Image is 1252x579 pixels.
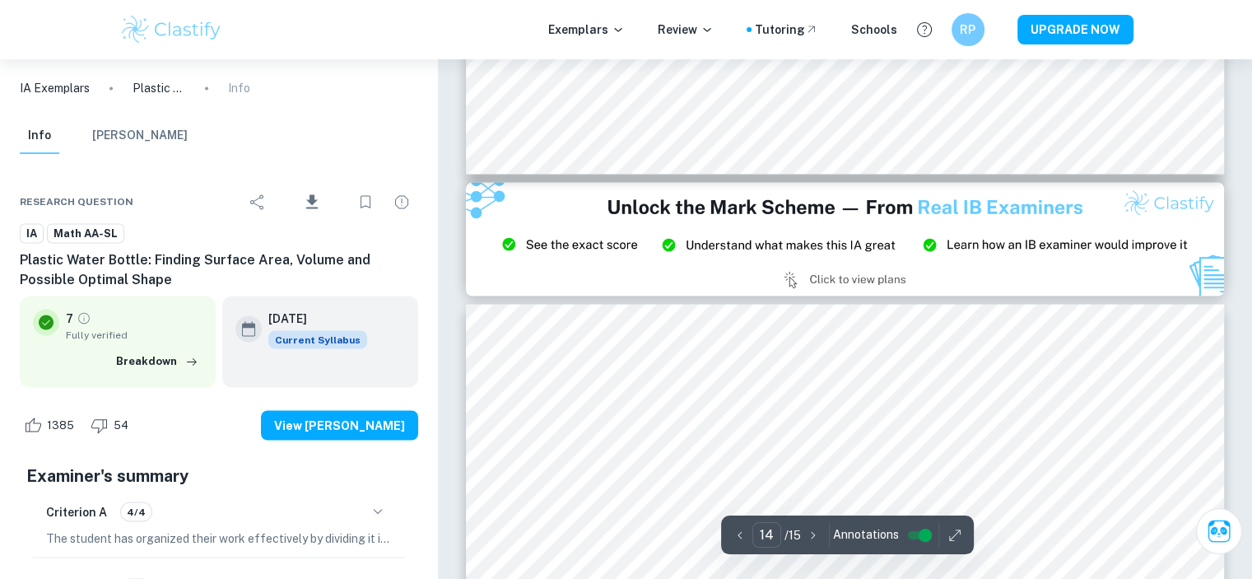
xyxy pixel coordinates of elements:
img: Ad [466,182,1225,296]
span: 54 [105,417,137,433]
span: Research question [20,194,133,209]
button: Help and Feedback [910,16,938,44]
button: Ask Clai [1196,508,1242,554]
button: Breakdown [112,348,202,373]
a: IA Exemplars [20,79,90,97]
div: Like [20,412,83,438]
span: IA [21,226,43,242]
p: Exemplars [548,21,625,39]
a: IA [20,223,44,244]
h5: Examiner's summary [26,463,412,488]
a: Tutoring [755,21,818,39]
p: The student has organized their work effectively by dividing it into sections and further subdivi... [46,529,392,547]
div: Bookmark [349,185,382,218]
h6: RP [958,21,977,39]
div: Share [241,185,274,218]
span: Math AA-SL [48,226,123,242]
div: Download [277,180,346,223]
button: [PERSON_NAME] [92,118,188,154]
span: Fully verified [66,327,202,342]
p: Plastic Water Bottle: Finding Surface Area, Volume and Possible Optimal Shape [133,79,185,97]
p: Info [228,79,250,97]
h6: Criterion A [46,502,107,521]
img: Clastify logo [119,13,224,46]
a: Math AA-SL [47,223,124,244]
span: Current Syllabus [268,330,367,348]
div: Report issue [385,185,418,218]
span: Annotations [833,526,899,544]
span: 4/4 [121,504,151,519]
p: / 15 [784,526,801,544]
button: UPGRADE NOW [1017,15,1133,44]
a: Schools [851,21,897,39]
button: RP [952,13,984,46]
h6: Plastic Water Bottle: Finding Surface Area, Volume and Possible Optimal Shape [20,250,418,289]
div: This exemplar is based on the current syllabus. Feel free to refer to it for inspiration/ideas wh... [268,330,367,348]
button: View [PERSON_NAME] [261,410,418,440]
span: 1385 [38,417,83,433]
div: Dislike [86,412,137,438]
h6: [DATE] [268,309,354,327]
p: Review [658,21,714,39]
p: 7 [66,309,73,327]
a: Grade fully verified [77,311,91,325]
button: Info [20,118,59,154]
